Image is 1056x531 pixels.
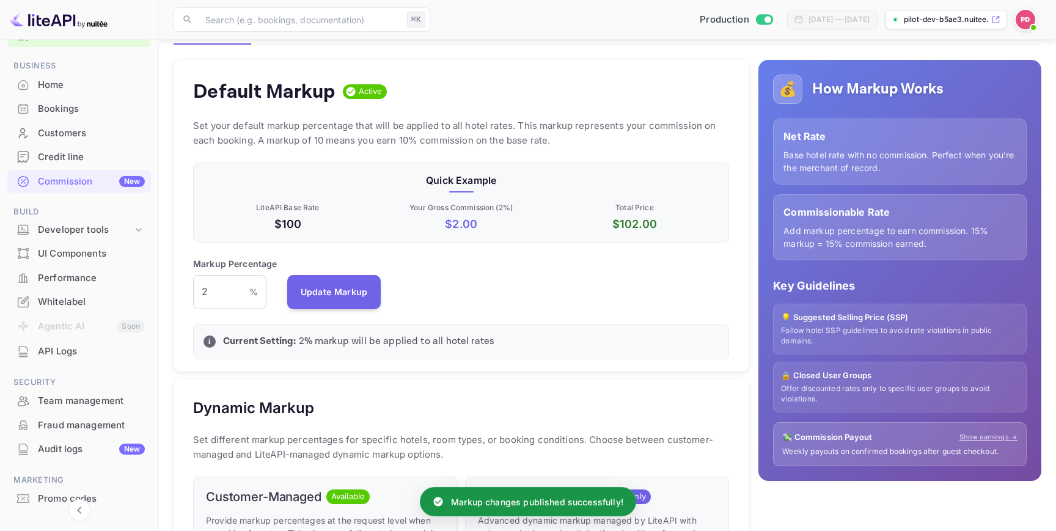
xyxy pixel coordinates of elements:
[7,97,151,121] div: Bookings
[38,102,145,116] div: Bookings
[7,170,151,194] div: CommissionNew
[377,216,546,232] p: $ 2.00
[7,59,151,73] span: Business
[193,257,277,270] p: Markup Percentage
[7,487,151,511] div: Promo codes
[7,340,151,364] div: API Logs
[204,202,372,213] p: LiteAPI Base Rate
[38,223,133,237] div: Developer tools
[206,489,321,504] h6: Customer-Managed
[38,78,145,92] div: Home
[193,275,249,309] input: 0
[7,438,151,461] div: Audit logsNew
[783,129,1016,144] p: Net Rate
[7,266,151,290] div: Performance
[7,389,151,413] div: Team management
[38,247,145,261] div: UI Components
[7,290,151,314] div: Whitelabel
[695,13,777,27] div: Switch to Sandbox mode
[1016,10,1035,29] img: Pilot Dev
[287,275,381,309] button: Update Markup
[7,170,151,192] a: CommissionNew
[223,334,719,349] p: 2 % markup will be applied to all hotel rates
[38,126,145,141] div: Customers
[38,345,145,359] div: API Logs
[781,370,1019,382] p: 🔒 Closed User Groups
[773,277,1027,294] p: Key Guidelines
[407,12,425,27] div: ⌘K
[7,414,151,436] a: Fraud management
[7,474,151,487] span: Marketing
[7,290,151,313] a: Whitelabel
[193,119,729,148] p: Set your default markup percentage that will be applied to all hotel rates. This markup represent...
[700,13,749,27] span: Production
[7,487,151,510] a: Promo codes
[7,389,151,412] a: Team management
[38,271,145,285] div: Performance
[7,219,151,241] div: Developer tools
[68,499,90,521] button: Collapse navigation
[193,398,314,418] h5: Dynamic Markup
[193,79,335,104] h4: Default Markup
[10,10,108,29] img: LiteAPI logo
[119,176,145,187] div: New
[38,150,145,164] div: Credit line
[38,175,145,189] div: Commission
[204,216,372,232] p: $100
[782,447,1018,457] p: Weekly payouts on confirmed bookings after guest checkout.
[781,326,1019,346] p: Follow hotel SSP guidelines to avoid rate violations in public domains.
[7,242,151,265] a: UI Components
[119,444,145,455] div: New
[782,431,872,444] p: 💸 Commission Payout
[551,202,719,213] p: Total Price
[38,442,145,456] div: Audit logs
[783,224,1016,250] p: Add markup percentage to earn commission. 15% markup = 15% commission earned.
[959,432,1018,442] a: Show earnings →
[249,285,258,298] p: %
[7,97,151,120] a: Bookings
[781,312,1019,324] p: 💡 Suggested Selling Price (SSP)
[7,122,151,144] a: Customers
[7,414,151,438] div: Fraud management
[812,79,944,99] h5: How Markup Works
[7,73,151,97] div: Home
[7,340,151,362] a: API Logs
[38,419,145,433] div: Fraud management
[38,295,145,309] div: Whitelabel
[7,73,151,96] a: Home
[354,86,387,98] span: Active
[551,216,719,232] p: $ 102.00
[7,145,151,168] a: Credit line
[904,14,989,25] p: pilot-dev-b5ae3.nuitee...
[7,242,151,266] div: UI Components
[7,438,151,460] a: Audit logsNew
[781,384,1019,405] p: Offer discounted rates only to specific user groups to avoid violations.
[38,394,145,408] div: Team management
[326,491,370,503] span: Available
[204,173,719,188] p: Quick Example
[198,7,402,32] input: Search (e.g. bookings, documentation)
[223,335,296,348] strong: Current Setting:
[208,336,210,347] p: i
[193,433,729,462] p: Set different markup percentages for specific hotels, room types, or booking conditions. Choose b...
[7,122,151,145] div: Customers
[7,266,151,289] a: Performance
[38,492,145,506] div: Promo codes
[783,148,1016,174] p: Base hotel rate with no commission. Perfect when you're the merchant of record.
[809,14,870,25] div: [DATE] — [DATE]
[7,145,151,169] div: Credit line
[377,202,546,213] p: Your Gross Commission ( 2 %)
[451,496,623,508] p: Markup changes published successfully!
[7,205,151,219] span: Build
[783,205,1016,219] p: Commissionable Rate
[779,78,797,100] p: 💰
[7,376,151,389] span: Security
